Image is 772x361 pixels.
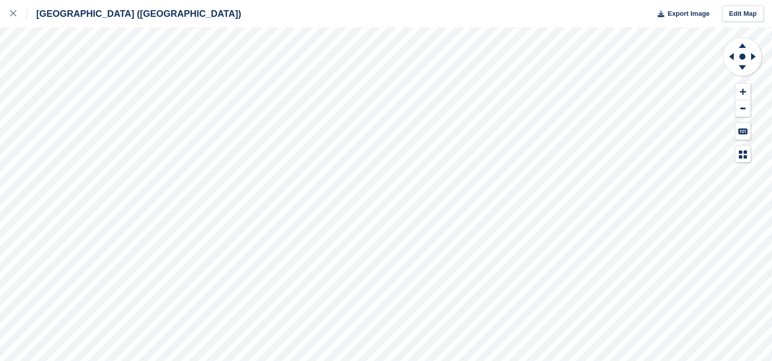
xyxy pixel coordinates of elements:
button: Zoom In [735,84,751,100]
button: Keyboard Shortcuts [735,123,751,140]
button: Export Image [652,6,710,22]
span: Export Image [667,9,709,19]
a: Edit Map [722,6,764,22]
div: [GEOGRAPHIC_DATA] ([GEOGRAPHIC_DATA]) [27,8,241,20]
button: Map Legend [735,146,751,163]
button: Zoom Out [735,100,751,117]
